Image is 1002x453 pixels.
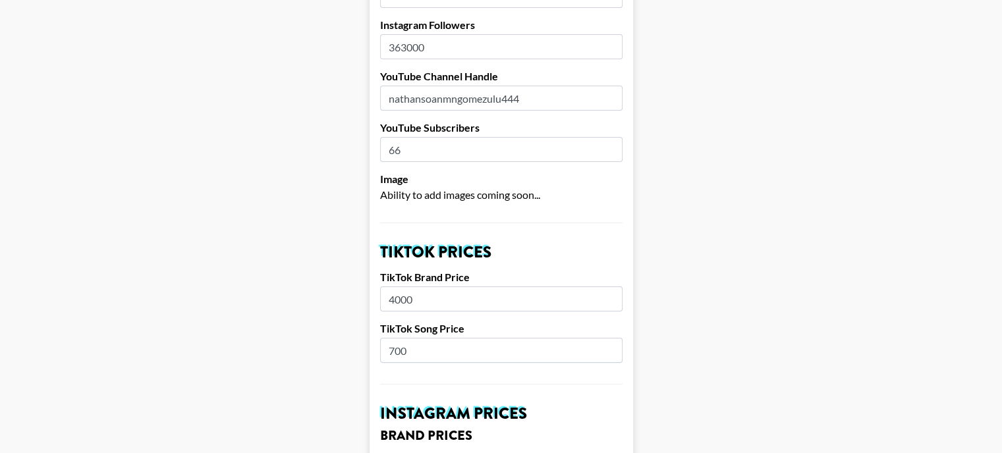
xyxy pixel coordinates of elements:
[380,18,623,32] label: Instagram Followers
[380,121,623,134] label: YouTube Subscribers
[380,188,540,201] span: Ability to add images coming soon...
[380,271,623,284] label: TikTok Brand Price
[380,429,623,442] h3: Brand Prices
[380,244,623,260] h2: TikTok Prices
[380,322,623,335] label: TikTok Song Price
[380,70,623,83] label: YouTube Channel Handle
[380,173,623,186] label: Image
[380,406,623,421] h2: Instagram Prices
